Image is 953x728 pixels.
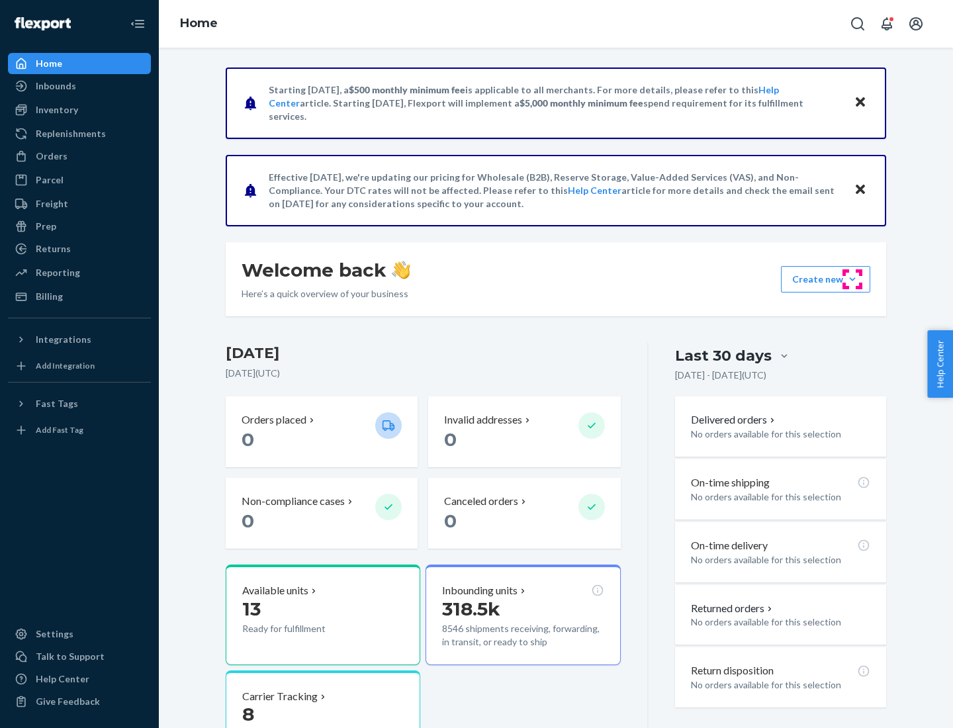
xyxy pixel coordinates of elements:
[852,181,869,200] button: Close
[691,601,775,616] button: Returned orders
[36,333,91,346] div: Integrations
[36,150,68,163] div: Orders
[675,345,772,366] div: Last 30 days
[691,553,870,567] p: No orders available for this selection
[242,583,308,598] p: Available units
[242,287,410,300] p: Here’s a quick overview of your business
[8,99,151,120] a: Inventory
[442,583,518,598] p: Inbounding units
[36,79,76,93] div: Inbounds
[226,367,621,380] p: [DATE] ( UTC )
[8,193,151,214] a: Freight
[36,197,68,210] div: Freight
[8,646,151,667] a: Talk to Support
[852,93,869,113] button: Close
[242,598,261,620] span: 13
[444,494,518,509] p: Canceled orders
[269,171,841,210] p: Effective [DATE], we're updating our pricing for Wholesale (B2B), Reserve Storage, Value-Added Se...
[691,412,778,428] button: Delivered orders
[36,127,106,140] div: Replenishments
[36,57,62,70] div: Home
[36,290,63,303] div: Billing
[36,424,83,435] div: Add Fast Tag
[8,75,151,97] a: Inbounds
[691,678,870,692] p: No orders available for this selection
[36,627,73,641] div: Settings
[691,490,870,504] p: No orders available for this selection
[392,261,410,279] img: hand-wave emoji
[426,565,620,665] button: Inbounding units318.5k8546 shipments receiving, forwarding, in transit, or ready to ship
[781,266,870,293] button: Create new
[691,538,768,553] p: On-time delivery
[428,396,620,467] button: Invalid addresses 0
[36,242,71,255] div: Returns
[226,396,418,467] button: Orders placed 0
[242,258,410,282] h1: Welcome back
[8,262,151,283] a: Reporting
[442,598,500,620] span: 318.5k
[36,220,56,233] div: Prep
[8,393,151,414] button: Fast Tags
[444,428,457,451] span: 0
[428,478,620,549] button: Canceled orders 0
[691,475,770,490] p: On-time shipping
[36,397,78,410] div: Fast Tags
[8,238,151,259] a: Returns
[8,420,151,441] a: Add Fast Tag
[903,11,929,37] button: Open account menu
[520,97,643,109] span: $5,000 monthly minimum fee
[8,668,151,690] a: Help Center
[226,565,420,665] button: Available units13Ready for fulfillment
[242,412,306,428] p: Orders placed
[8,146,151,167] a: Orders
[226,343,621,364] h3: [DATE]
[874,11,900,37] button: Open notifications
[691,615,870,629] p: No orders available for this selection
[36,650,105,663] div: Talk to Support
[8,329,151,350] button: Integrations
[927,330,953,398] button: Help Center
[226,478,418,549] button: Non-compliance cases 0
[36,360,95,371] div: Add Integration
[8,355,151,377] a: Add Integration
[269,83,841,123] p: Starting [DATE], a is applicable to all merchants. For more details, please refer to this article...
[691,663,774,678] p: Return disposition
[36,672,89,686] div: Help Center
[675,369,766,382] p: [DATE] - [DATE] ( UTC )
[8,216,151,237] a: Prep
[242,689,318,704] p: Carrier Tracking
[691,428,870,441] p: No orders available for this selection
[844,11,871,37] button: Open Search Box
[8,53,151,74] a: Home
[169,5,228,43] ol: breadcrumbs
[15,17,71,30] img: Flexport logo
[8,169,151,191] a: Parcel
[36,173,64,187] div: Parcel
[568,185,621,196] a: Help Center
[242,510,254,532] span: 0
[8,691,151,712] button: Give Feedback
[444,510,457,532] span: 0
[242,494,345,509] p: Non-compliance cases
[36,695,100,708] div: Give Feedback
[8,286,151,307] a: Billing
[36,103,78,116] div: Inventory
[8,623,151,645] a: Settings
[444,412,522,428] p: Invalid addresses
[442,622,604,649] p: 8546 shipments receiving, forwarding, in transit, or ready to ship
[242,622,365,635] p: Ready for fulfillment
[36,266,80,279] div: Reporting
[242,428,254,451] span: 0
[242,703,254,725] span: 8
[349,84,465,95] span: $500 monthly minimum fee
[124,11,151,37] button: Close Navigation
[180,16,218,30] a: Home
[8,123,151,144] a: Replenishments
